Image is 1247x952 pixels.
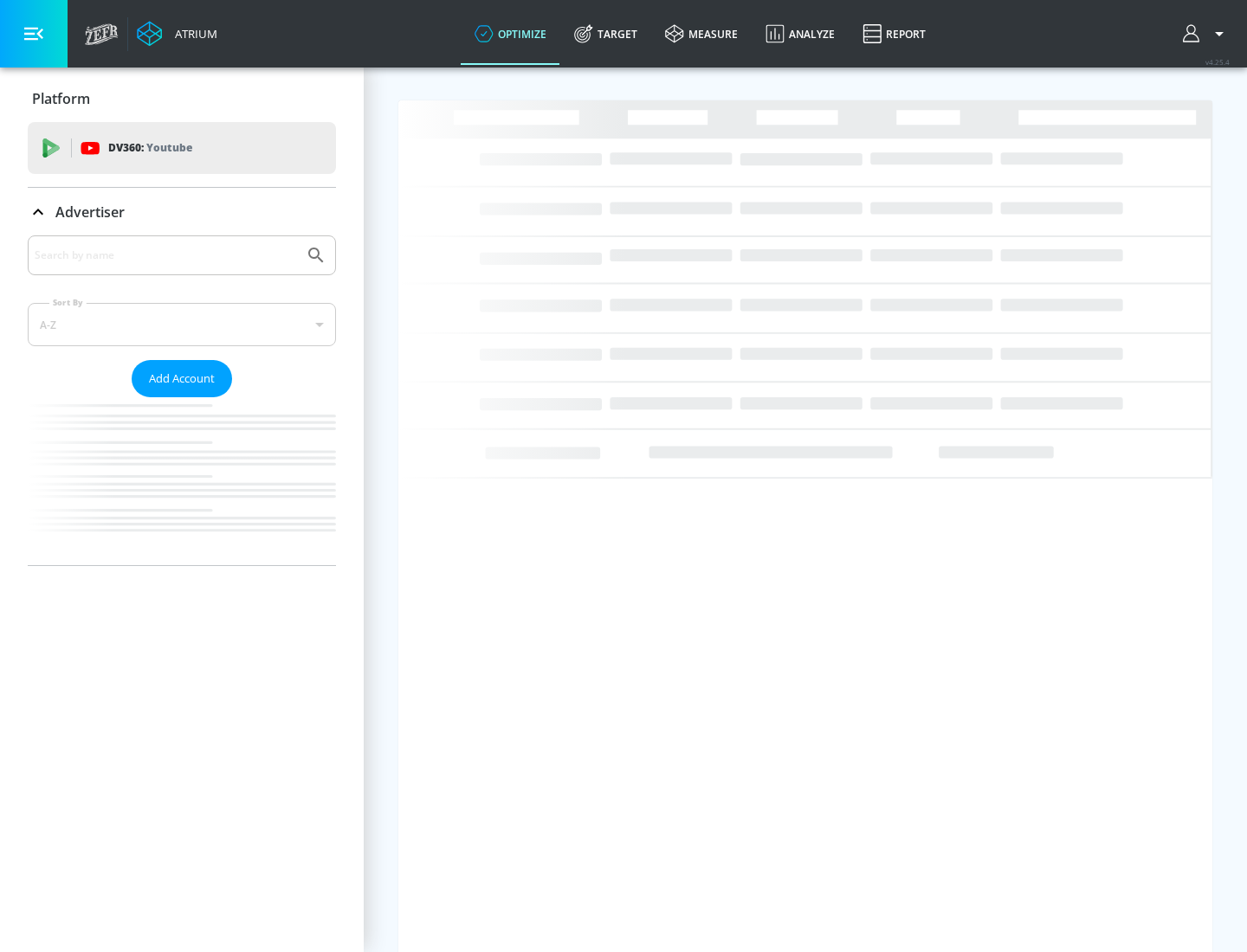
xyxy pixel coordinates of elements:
input: Search by name [35,244,297,267]
a: Report [849,3,940,65]
a: optimize [461,3,560,65]
nav: list of Advertiser [28,397,336,565]
label: Sort By [49,297,87,308]
p: Youtube [146,138,192,157]
div: Advertiser [28,188,336,236]
p: Platform [32,89,90,108]
div: A-Z [28,303,336,346]
a: Target [560,3,651,65]
div: Atrium [168,26,217,42]
span: Add Account [149,369,215,389]
a: measure [651,3,752,65]
div: DV360: Youtube [28,122,336,174]
p: Advertiser [55,203,125,222]
span: v 4.25.4 [1205,57,1230,67]
a: Atrium [137,21,217,47]
button: Add Account [132,360,232,397]
div: Platform [28,74,336,123]
p: DV360: [108,138,192,158]
a: Analyze [752,3,849,65]
div: Advertiser [28,235,336,565]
